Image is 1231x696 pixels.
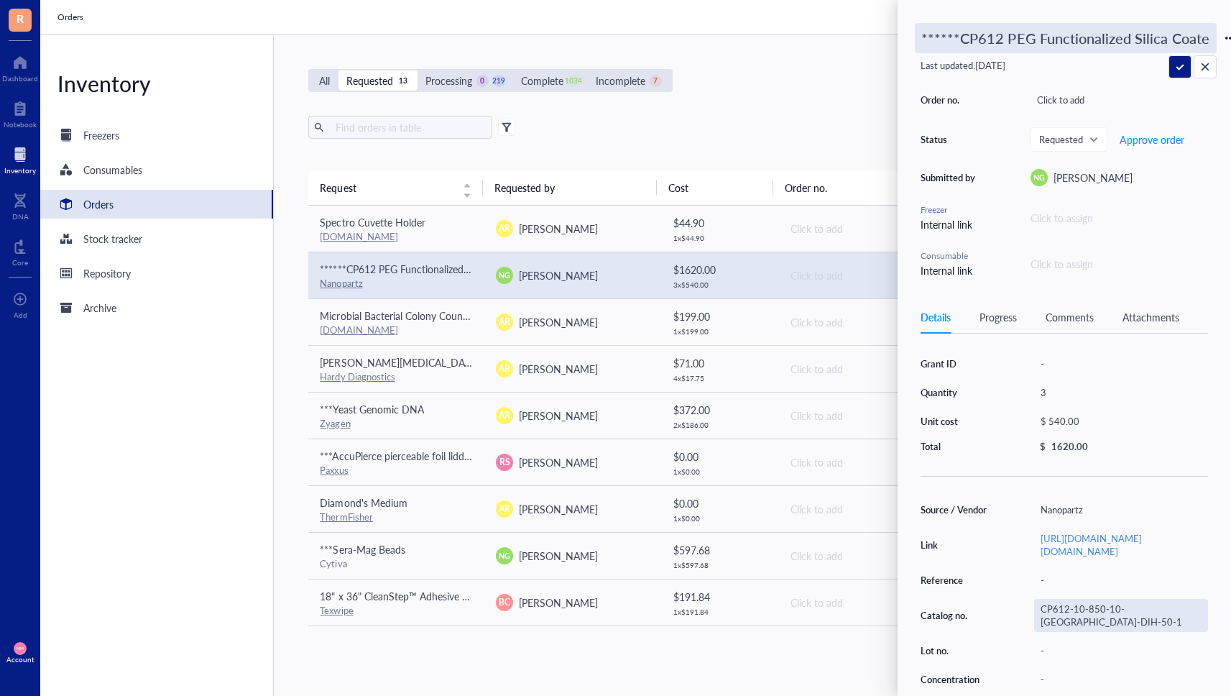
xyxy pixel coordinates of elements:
[1034,354,1208,374] div: -
[790,314,942,330] div: Click to add
[921,216,978,232] div: Internal link
[519,362,598,376] span: [PERSON_NAME]
[499,456,510,469] span: RS
[673,514,766,523] div: 1 x $ 0.00
[773,170,947,205] th: Order no.
[673,280,766,289] div: 3 x $ 540.00
[346,73,393,88] div: Requested
[778,206,954,252] td: Click to add
[921,673,994,686] div: Concentration
[1120,134,1184,145] span: Approve order
[790,361,942,377] div: Click to add
[1051,440,1088,453] div: 1620.00
[320,215,425,229] span: Spectro Cuvette Holder
[1039,133,1096,146] span: Requested
[1031,256,1093,272] div: Click to assign
[2,51,38,83] a: Dashboard
[1034,641,1208,661] div: -
[921,171,978,184] div: Submitted by
[40,190,273,219] a: Orders
[778,626,954,672] td: Click to add
[320,229,397,243] a: [DOMAIN_NAME]
[790,454,942,470] div: Click to add
[499,362,510,375] span: AR
[673,374,766,383] div: 4 x $ 17.75
[921,415,994,428] div: Unit cost
[308,69,672,92] div: segmented control
[17,646,23,651] span: MM
[519,221,598,236] span: [PERSON_NAME]
[673,262,766,278] div: $ 1620.00
[40,155,273,184] a: Consumables
[921,93,978,106] div: Order no.
[40,121,273,150] a: Freezers
[1034,599,1208,632] div: CP612-10-850-10-[GEOGRAPHIC_DATA]-DIH-50-1
[17,9,24,27] span: R
[320,180,453,196] span: Request
[40,293,273,322] a: Archive
[790,548,942,564] div: Click to add
[308,170,482,205] th: Request
[320,557,473,570] div: Cytiva
[673,327,766,336] div: 1 x $ 199.00
[921,574,994,587] div: Reference
[778,485,954,532] td: Click to add
[673,308,766,324] div: $ 199.00
[673,402,766,418] div: $ 372.00
[12,189,29,221] a: DNA
[1122,309,1179,325] div: Attachments
[921,203,978,216] div: Freezer
[4,166,36,175] div: Inventory
[83,162,142,178] div: Consumables
[921,539,994,551] div: Link
[778,392,954,439] td: Click to add
[519,268,598,283] span: [PERSON_NAME]
[519,315,598,329] span: [PERSON_NAME]
[83,231,142,247] div: Stock tracker
[1031,90,1208,110] div: Click to add
[499,270,510,281] span: NG
[499,316,510,329] span: AR
[83,127,119,143] div: Freezers
[673,495,766,511] div: $ 0.00
[1054,170,1133,185] span: [PERSON_NAME]
[650,75,662,87] div: 7
[499,596,510,609] span: BC
[320,589,571,603] span: 18" x 36" CleanStep™ Adhesive Mat, Blue AMA183681B
[673,421,766,429] div: 2 x $ 186.00
[921,440,994,453] div: Total
[790,595,942,610] div: Click to add
[921,133,978,146] div: Status
[921,386,994,399] div: Quantity
[519,455,598,470] span: [PERSON_NAME]
[483,170,657,205] th: Requested by
[519,549,598,563] span: [PERSON_NAME]
[778,298,954,345] td: Click to add
[4,120,37,129] div: Notebook
[519,595,598,610] span: [PERSON_NAME]
[320,603,353,617] a: Texwipe
[921,357,994,370] div: Grant ID
[673,215,766,231] div: $ 44.90
[4,143,36,175] a: Inventory
[778,532,954,579] td: Click to add
[6,655,34,664] div: Account
[12,212,29,221] div: DNA
[320,510,372,523] a: ThermFisher
[673,467,766,476] div: 1 x $ 0.00
[499,503,510,516] span: AR
[979,309,1017,325] div: Progress
[1034,411,1202,431] div: $ 540.00
[57,10,86,24] a: Orders
[673,561,766,569] div: 1 x $ 597.68
[519,502,598,516] span: [PERSON_NAME]
[1119,128,1185,151] button: Approve order
[1034,500,1208,520] div: Nanopartz
[499,550,510,562] span: NG
[499,222,510,235] span: AR
[778,252,954,298] td: Click to add
[40,259,273,288] a: Repository
[778,345,954,392] td: Click to add
[596,73,645,88] div: Incomplete
[1046,309,1094,325] div: Comments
